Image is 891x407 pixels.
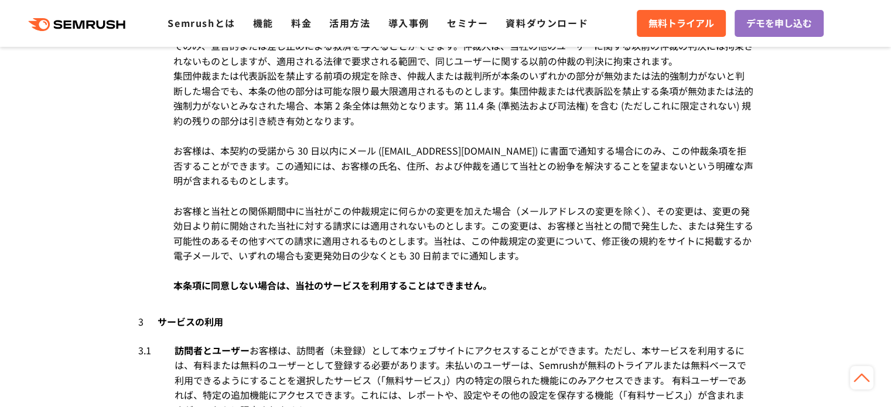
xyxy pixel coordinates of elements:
[735,10,824,37] a: デモを申し込む
[138,314,155,329] span: 3
[637,10,726,37] a: 無料トライアル
[388,16,429,30] a: 導入事例
[173,278,492,292] strong: 本条項に同意しない場合は、当社のサービスを利用することはできません。
[175,343,250,357] span: 訪問者とユーザー
[138,343,151,358] span: 3.1
[447,16,488,30] a: セミナー
[291,16,312,30] a: 料金
[746,16,812,31] span: デモを申し込む
[329,16,370,30] a: 活用方法
[158,314,223,329] span: サービスの利用
[506,16,588,30] a: 資料ダウンロード
[168,16,235,30] a: Semrushとは
[648,16,714,31] span: 無料トライアル
[253,16,274,30] a: 機能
